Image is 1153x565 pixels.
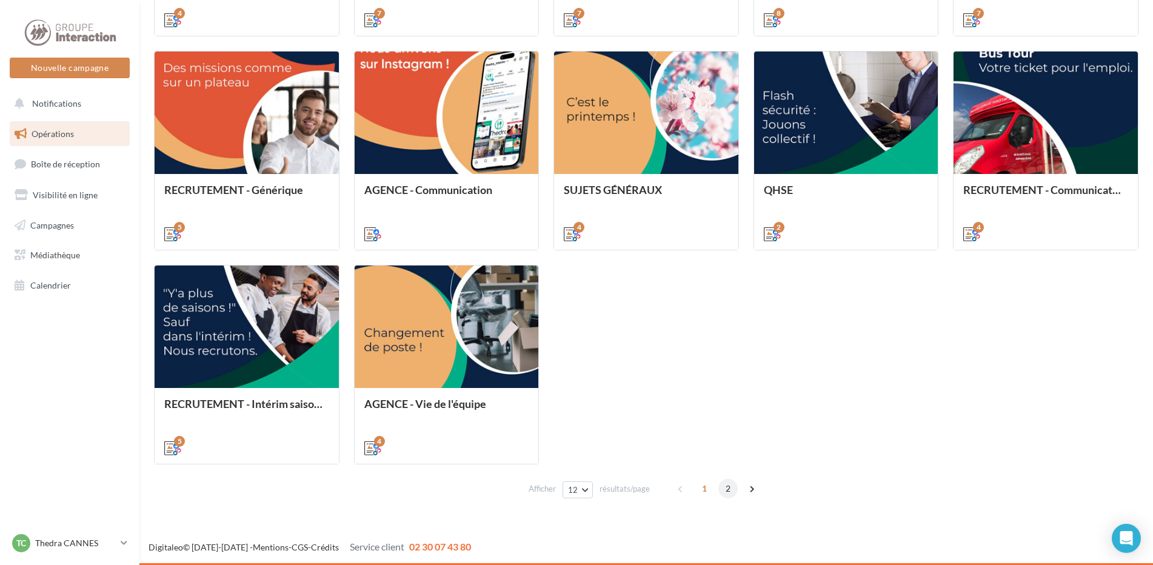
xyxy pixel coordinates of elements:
[718,479,738,498] span: 2
[35,537,116,549] p: Thedra CANNES
[374,8,385,19] div: 7
[963,184,1128,208] div: RECRUTEMENT - Communication externe
[31,159,100,169] span: Boîte de réception
[350,541,404,552] span: Service client
[764,184,929,208] div: QHSE
[7,273,132,298] a: Calendrier
[30,250,80,260] span: Médiathèque
[7,213,132,238] a: Campagnes
[164,184,329,208] div: RECRUTEMENT - Générique
[7,121,132,147] a: Opérations
[529,483,556,495] span: Afficher
[311,542,339,552] a: Crédits
[564,184,729,208] div: SUJETS GÉNÉRAUX
[16,537,26,549] span: TC
[409,541,471,552] span: 02 30 07 43 80
[7,91,127,116] button: Notifications
[364,398,529,422] div: AGENCE - Vie de l'équipe
[563,481,593,498] button: 12
[10,58,130,78] button: Nouvelle campagne
[695,479,714,498] span: 1
[573,222,584,233] div: 4
[149,542,471,552] span: © [DATE]-[DATE] - - -
[1112,524,1141,553] div: Open Intercom Messenger
[174,8,185,19] div: 4
[774,222,784,233] div: 2
[33,190,98,200] span: Visibilité en ligne
[374,436,385,447] div: 4
[7,182,132,208] a: Visibilité en ligne
[973,222,984,233] div: 4
[30,280,71,290] span: Calendrier
[573,8,584,19] div: 7
[973,8,984,19] div: 7
[10,532,130,555] a: TC Thedra CANNES
[364,184,529,208] div: AGENCE - Communication
[7,242,132,268] a: Médiathèque
[174,436,185,447] div: 5
[32,98,81,109] span: Notifications
[600,483,650,495] span: résultats/page
[253,542,289,552] a: Mentions
[30,219,74,230] span: Campagnes
[774,8,784,19] div: 8
[292,542,308,552] a: CGS
[7,151,132,177] a: Boîte de réception
[164,398,329,422] div: RECRUTEMENT - Intérim saisonnier
[32,129,74,139] span: Opérations
[568,485,578,495] span: 12
[174,222,185,233] div: 5
[149,542,183,552] a: Digitaleo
